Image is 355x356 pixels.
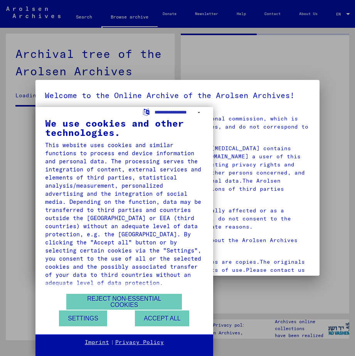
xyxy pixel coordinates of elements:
div: We use cookies and other technologies. [45,119,204,137]
button: Settings [59,310,107,326]
button: Reject non-essential cookies [66,294,182,310]
a: Imprint [85,339,109,346]
button: Accept all [135,310,189,326]
a: Privacy Policy [115,339,164,346]
div: This website uses cookies and similar functions to process end device information and personal da... [45,141,204,287]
